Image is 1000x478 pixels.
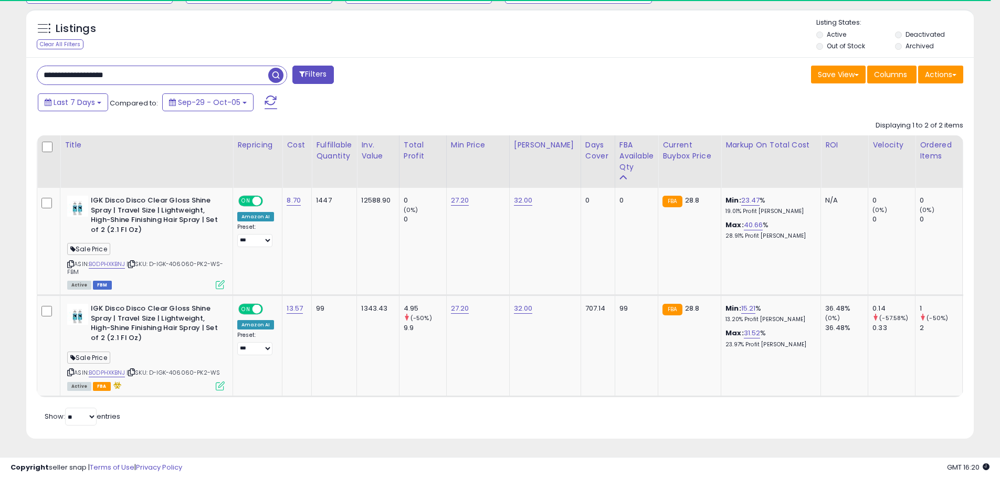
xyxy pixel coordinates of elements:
[292,66,333,84] button: Filters
[874,69,907,80] span: Columns
[10,462,49,472] strong: Copyright
[514,303,533,314] a: 32.00
[514,195,533,206] a: 32.00
[725,140,816,151] div: Markup on Total Cost
[93,281,112,290] span: FBM
[619,196,650,205] div: 0
[54,97,95,108] span: Last 7 Days
[93,382,111,391] span: FBA
[237,332,274,355] div: Preset:
[906,30,945,39] label: Deactivated
[239,197,252,206] span: ON
[825,304,868,313] div: 36.48%
[811,66,866,83] button: Save View
[67,304,88,325] img: 31QBGeJHbXL._SL40_.jpg
[45,411,120,421] span: Show: entries
[872,140,911,151] div: Velocity
[451,140,505,151] div: Min Price
[725,316,813,323] p: 13.20% Profit [PERSON_NAME]
[725,328,744,338] b: Max:
[514,140,576,151] div: [PERSON_NAME]
[872,323,915,333] div: 0.33
[89,368,125,377] a: B0DPHXKBNJ
[361,140,394,162] div: Inv. value
[67,281,91,290] span: All listings currently available for purchase on Amazon
[261,197,278,206] span: OFF
[237,212,274,221] div: Amazon AI
[619,140,654,173] div: FBA Available Qty
[237,320,274,330] div: Amazon AI
[67,304,225,389] div: ASIN:
[827,41,865,50] label: Out of Stock
[918,66,963,83] button: Actions
[162,93,254,111] button: Sep-29 - Oct-05
[111,381,122,389] i: hazardous material
[410,314,432,322] small: (-50%)
[91,196,218,237] b: IGK Disco Disco Clear Gloss Shine Spray | Travel Size | Lightweight, High-Shine Finishing Hair Sp...
[239,305,252,314] span: ON
[920,140,958,162] div: Ordered Items
[825,196,860,205] div: N/A
[685,303,700,313] span: 28.8
[56,22,96,36] h5: Listings
[287,303,303,314] a: 13.57
[662,196,682,207] small: FBA
[947,462,990,472] span: 2025-10-14 16:20 GMT
[316,196,349,205] div: 1447
[825,140,864,151] div: ROI
[920,304,962,313] div: 1
[287,195,301,206] a: 8.70
[67,352,110,364] span: Sale Price
[744,328,761,338] a: 31.52
[662,304,682,315] small: FBA
[404,215,446,224] div: 0
[725,303,741,313] b: Min:
[876,121,963,131] div: Displaying 1 to 2 of 2 items
[741,195,760,206] a: 23.47
[67,260,224,275] span: | SKU: D-IGK-406060-PK2-WS-FBM
[404,206,418,214] small: (0%)
[404,196,446,205] div: 0
[827,30,846,39] label: Active
[927,314,948,322] small: (-50%)
[37,39,83,49] div: Clear All Filters
[920,206,934,214] small: (0%)
[404,304,446,313] div: 4.95
[261,305,278,314] span: OFF
[872,196,915,205] div: 0
[67,196,88,217] img: 31QBGeJHbXL._SL40_.jpg
[725,208,813,215] p: 19.01% Profit [PERSON_NAME]
[867,66,917,83] button: Columns
[725,232,813,240] p: 28.91% Profit [PERSON_NAME]
[825,314,840,322] small: (0%)
[662,140,717,162] div: Current Buybox Price
[725,328,813,348] div: %
[920,323,962,333] div: 2
[136,462,182,472] a: Privacy Policy
[741,303,756,314] a: 15.21
[725,195,741,205] b: Min:
[585,140,610,162] div: Days Cover
[67,196,225,288] div: ASIN:
[920,196,962,205] div: 0
[920,215,962,224] div: 0
[825,323,868,333] div: 36.48%
[906,41,934,50] label: Archived
[725,220,744,230] b: Max:
[872,206,887,214] small: (0%)
[725,220,813,240] div: %
[127,368,220,377] span: | SKU: D-IGK-406060-PK2-WS
[872,304,915,313] div: 0.14
[10,463,182,473] div: seller snap | |
[67,243,110,255] span: Sale Price
[879,314,908,322] small: (-57.58%)
[110,98,158,108] span: Compared to:
[872,215,915,224] div: 0
[361,196,391,205] div: 12588.90
[585,196,607,205] div: 0
[404,323,446,333] div: 9.9
[725,341,813,348] p: 23.97% Profit [PERSON_NAME]
[816,18,974,28] p: Listing States:
[725,304,813,323] div: %
[178,97,240,108] span: Sep-29 - Oct-05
